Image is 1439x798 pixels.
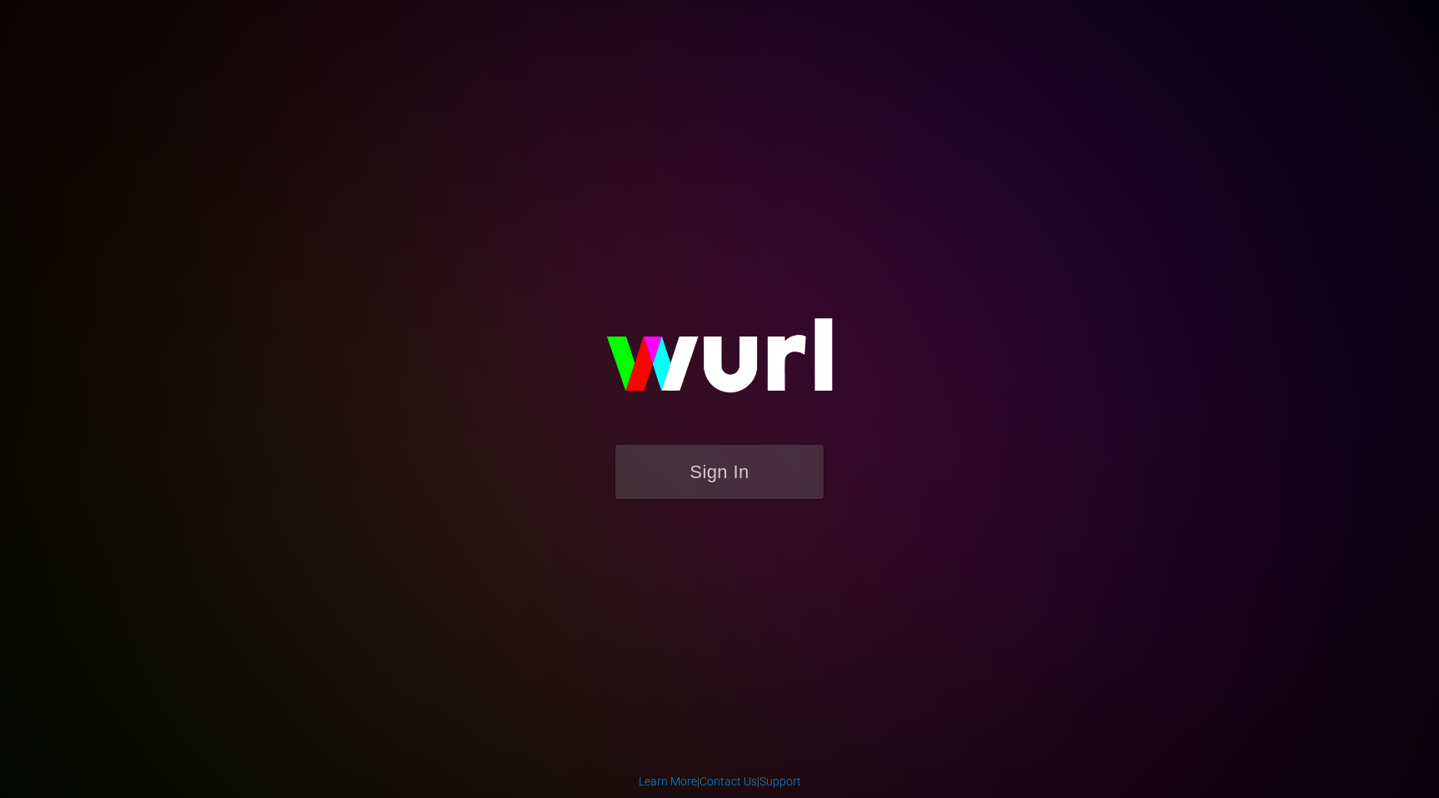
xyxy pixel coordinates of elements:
button: Sign In [615,445,824,499]
a: Contact Us [700,775,757,788]
a: Support [759,775,801,788]
a: Learn More [639,775,697,788]
div: | | [639,773,801,790]
img: wurl-logo-on-black-223613ac3d8ba8fe6dc639794a292ebdb59501304c7dfd60c99c58986ef67473.svg [553,282,886,444]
